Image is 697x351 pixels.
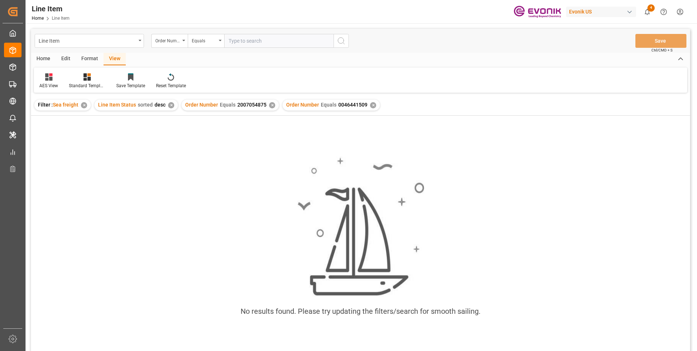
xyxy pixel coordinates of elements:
[269,102,275,108] div: ✕
[31,53,56,65] div: Home
[286,102,319,108] span: Order Number
[156,82,186,89] div: Reset Template
[370,102,376,108] div: ✕
[185,102,218,108] span: Order Number
[38,102,53,108] span: Filter :
[32,16,44,21] a: Home
[297,157,424,297] img: smooth_sailing.jpeg
[220,102,235,108] span: Equals
[514,5,561,18] img: Evonik-brand-mark-Deep-Purple-RGB.jpeg_1700498283.jpeg
[651,47,673,53] span: Ctrl/CMD + S
[32,3,70,14] div: Line Item
[168,102,174,108] div: ✕
[647,4,655,12] span: 4
[241,306,480,317] div: No results found. Please try updating the filters/search for smooth sailing.
[635,34,686,48] button: Save
[639,4,655,20] button: show 4 new notifications
[151,34,188,48] button: open menu
[188,34,224,48] button: open menu
[155,102,166,108] span: desc
[138,102,153,108] span: sorted
[69,82,105,89] div: Standard Templates
[98,102,136,108] span: Line Item Status
[35,34,144,48] button: open menu
[334,34,349,48] button: search button
[566,7,636,17] div: Evonik US
[56,53,76,65] div: Edit
[224,34,334,48] input: Type to search
[338,102,367,108] span: 0046441509
[76,53,104,65] div: Format
[116,82,145,89] div: Save Template
[321,102,336,108] span: Equals
[237,102,266,108] span: 2007054875
[53,102,78,108] span: Sea freight
[104,53,126,65] div: View
[566,5,639,19] button: Evonik US
[81,102,87,108] div: ✕
[39,36,136,45] div: Line Item
[39,82,58,89] div: AES View
[655,4,672,20] button: Help Center
[192,36,217,44] div: Equals
[155,36,180,44] div: Order Number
